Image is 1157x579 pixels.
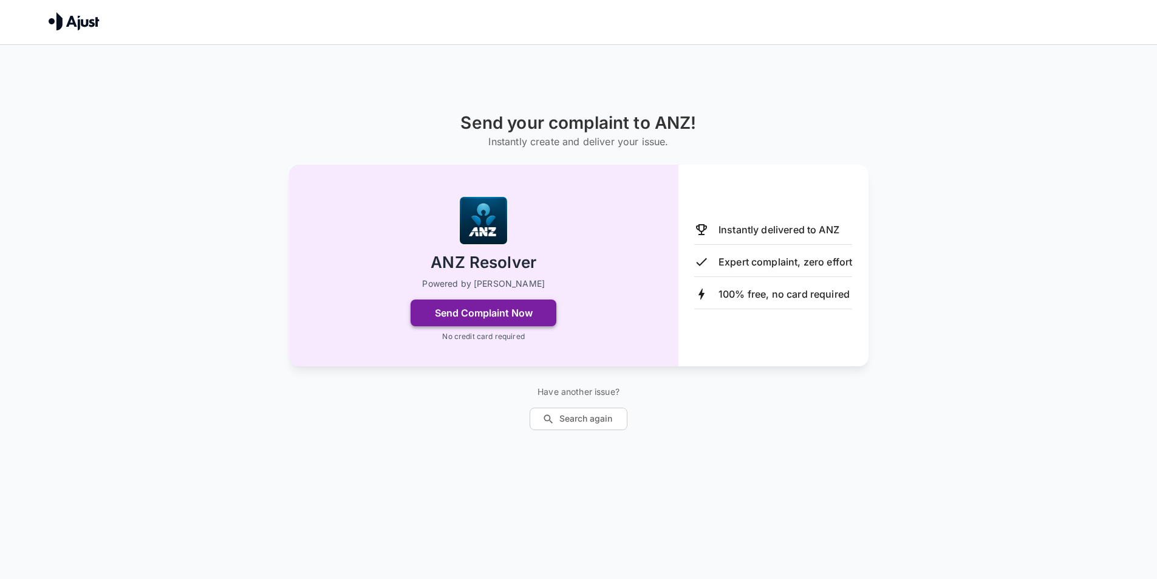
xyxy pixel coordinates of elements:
p: Instantly delivered to ANZ [718,222,839,237]
h2: ANZ Resolver [431,252,536,273]
p: 100% free, no card required [718,287,850,301]
img: ANZ [459,196,508,245]
h6: Instantly create and deliver your issue. [460,133,696,150]
p: Powered by [PERSON_NAME] [422,278,545,290]
button: Send Complaint Now [411,300,556,326]
p: Have another issue? [530,386,627,398]
p: Expert complaint, zero effort [718,255,852,269]
p: No credit card required [442,331,524,342]
h1: Send your complaint to ANZ! [460,113,696,133]
img: Ajust [49,12,100,30]
button: Search again [530,408,627,430]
